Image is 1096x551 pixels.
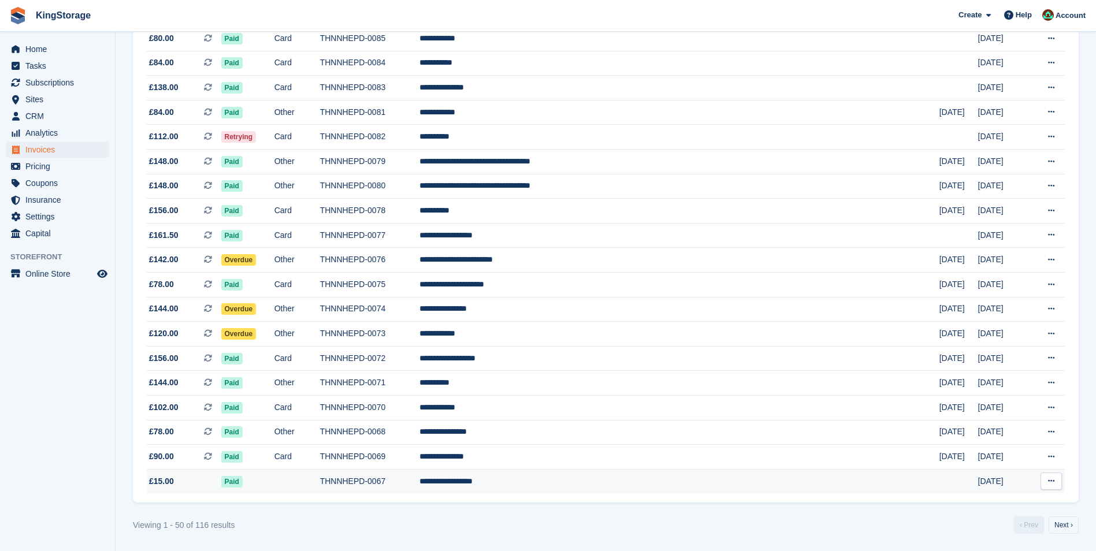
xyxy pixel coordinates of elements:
[6,142,109,158] a: menu
[978,199,1028,224] td: [DATE]
[978,125,1028,150] td: [DATE]
[149,155,179,167] span: £148.00
[939,273,978,297] td: [DATE]
[221,131,257,143] span: Retrying
[149,451,174,463] span: £90.00
[274,248,320,273] td: Other
[320,150,420,174] td: THNNHEPD-0079
[25,175,95,191] span: Coupons
[274,27,320,51] td: Card
[221,33,243,44] span: Paid
[25,209,95,225] span: Settings
[6,158,109,174] a: menu
[6,108,109,124] a: menu
[320,420,420,445] td: THNNHEPD-0068
[221,303,257,315] span: Overdue
[274,445,320,470] td: Card
[320,248,420,273] td: THNNHEPD-0076
[320,469,420,493] td: THNNHEPD-0067
[221,82,243,94] span: Paid
[6,91,109,107] a: menu
[9,7,27,24] img: stora-icon-8386f47178a22dfd0bd8f6a31ec36ba5ce8667c1dd55bd0f319d3a0aa187defe.svg
[221,279,243,291] span: Paid
[939,445,978,470] td: [DATE]
[978,396,1028,420] td: [DATE]
[221,328,257,340] span: Overdue
[149,229,179,241] span: £161.50
[274,125,320,150] td: Card
[939,150,978,174] td: [DATE]
[149,131,179,143] span: £112.00
[320,174,420,199] td: THNNHEPD-0080
[1042,9,1054,21] img: John King
[25,142,95,158] span: Invoices
[274,199,320,224] td: Card
[1012,516,1081,534] nav: Pages
[25,266,95,282] span: Online Store
[274,174,320,199] td: Other
[149,303,179,315] span: £144.00
[274,420,320,445] td: Other
[978,371,1028,396] td: [DATE]
[149,254,179,266] span: £142.00
[6,266,109,282] a: menu
[978,297,1028,322] td: [DATE]
[320,199,420,224] td: THNNHEPD-0078
[149,377,179,389] span: £144.00
[274,396,320,420] td: Card
[149,327,179,340] span: £120.00
[149,352,179,364] span: £156.00
[320,125,420,150] td: THNNHEPD-0082
[939,396,978,420] td: [DATE]
[274,273,320,297] td: Card
[274,297,320,322] td: Other
[320,297,420,322] td: THNNHEPD-0074
[149,401,179,414] span: £102.00
[149,278,174,291] span: £78.00
[320,396,420,420] td: THNNHEPD-0070
[939,322,978,347] td: [DATE]
[31,6,95,25] a: KingStorage
[6,225,109,241] a: menu
[95,267,109,281] a: Preview store
[939,199,978,224] td: [DATE]
[149,426,174,438] span: £78.00
[978,273,1028,297] td: [DATE]
[320,51,420,76] td: THNNHEPD-0084
[221,377,243,389] span: Paid
[939,420,978,445] td: [DATE]
[221,426,243,438] span: Paid
[25,58,95,74] span: Tasks
[10,251,115,263] span: Storefront
[6,192,109,208] a: menu
[978,469,1028,493] td: [DATE]
[978,248,1028,273] td: [DATE]
[320,100,420,125] td: THNNHEPD-0081
[274,322,320,347] td: Other
[221,156,243,167] span: Paid
[1056,10,1086,21] span: Account
[149,204,179,217] span: £156.00
[6,58,109,74] a: menu
[274,150,320,174] td: Other
[274,100,320,125] td: Other
[149,475,174,487] span: £15.00
[978,322,1028,347] td: [DATE]
[274,51,320,76] td: Card
[939,371,978,396] td: [DATE]
[978,76,1028,100] td: [DATE]
[978,420,1028,445] td: [DATE]
[25,108,95,124] span: CRM
[25,225,95,241] span: Capital
[221,107,243,118] span: Paid
[939,346,978,371] td: [DATE]
[978,445,1028,470] td: [DATE]
[25,158,95,174] span: Pricing
[939,297,978,322] td: [DATE]
[320,27,420,51] td: THNNHEPD-0085
[320,76,420,100] td: THNNHEPD-0083
[978,150,1028,174] td: [DATE]
[149,81,179,94] span: £138.00
[221,230,243,241] span: Paid
[149,57,174,69] span: £84.00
